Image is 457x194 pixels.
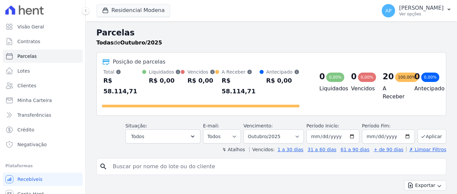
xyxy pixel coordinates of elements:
[319,71,325,82] div: 0
[374,147,403,152] a: + de 90 dias
[96,27,446,39] h2: Parcelas
[3,35,83,48] a: Contratos
[244,123,273,128] label: Vencimento:
[326,73,344,82] div: 0,00%
[103,69,142,75] div: Total
[96,39,114,46] strong: Todas
[103,75,142,97] div: R$ 58.114,71
[278,147,303,152] a: 1 a 30 dias
[120,39,162,46] strong: Outubro/2025
[266,69,299,75] div: Antecipado
[319,85,341,93] h4: Liquidados
[17,97,52,104] span: Minha Carteira
[96,39,162,47] p: de
[3,123,83,136] a: Crédito
[3,64,83,78] a: Lotes
[351,85,372,93] h4: Vencidos
[358,73,376,82] div: 0,00%
[3,173,83,186] a: Recebíveis
[421,73,439,82] div: 0,00%
[17,68,30,74] span: Lotes
[99,163,107,171] i: search
[222,75,260,97] div: R$ 58.114,71
[203,123,219,128] label: E-mail:
[307,147,336,152] a: 31 a 60 dias
[222,69,260,75] div: A Receber
[3,94,83,107] a: Minha Carteira
[17,176,42,183] span: Recebíveis
[149,75,181,86] div: R$ 0,00
[17,53,37,60] span: Parcelas
[3,20,83,33] a: Visão Geral
[113,58,166,66] div: Posição de parcelas
[17,141,47,148] span: Negativação
[96,4,170,17] button: Residencial Modena
[249,147,275,152] label: Vencidos:
[399,5,444,11] p: [PERSON_NAME]
[418,129,446,143] button: Aplicar
[149,69,181,75] div: Liquidados
[385,8,391,13] span: AP
[395,73,418,82] div: 100,00%
[222,147,245,152] label: ↯ Atalhos
[414,85,435,93] h4: Antecipado
[3,79,83,92] a: Clientes
[341,147,369,152] a: 61 a 90 dias
[306,123,339,128] label: Período Inicío:
[3,138,83,151] a: Negativação
[383,71,394,82] div: 20
[5,162,80,170] div: Plataformas
[351,71,357,82] div: 0
[3,50,83,63] a: Parcelas
[17,38,40,45] span: Contratos
[131,132,144,140] span: Todos
[362,122,415,129] label: Período Fim:
[125,123,147,128] label: Situação:
[109,160,443,173] input: Buscar por nome do lote ou do cliente
[17,126,34,133] span: Crédito
[187,69,215,75] div: Vencidos
[406,147,446,152] a: ✗ Limpar Filtros
[376,1,457,20] button: AP [PERSON_NAME] Ver opções
[17,82,36,89] span: Clientes
[399,11,444,17] p: Ver opções
[3,108,83,122] a: Transferências
[17,23,44,30] span: Visão Geral
[17,112,51,118] span: Transferências
[266,75,299,86] div: R$ 0,00
[125,129,200,143] button: Todos
[414,71,420,82] div: 0
[187,75,215,86] div: R$ 0,00
[404,180,446,191] button: Exportar
[383,85,404,101] h4: A Receber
